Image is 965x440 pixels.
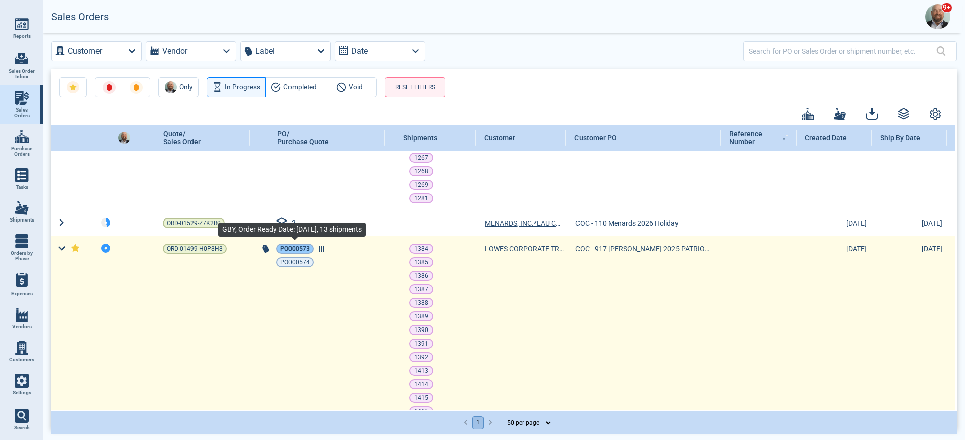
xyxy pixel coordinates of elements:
span: Expenses [11,291,33,297]
p: 1267 [414,153,428,163]
p: 1385 [414,257,428,267]
input: Search for PO or Sales Order or shipment number, etc. [749,44,936,58]
span: Tasks [16,184,28,190]
span: Customer [484,134,515,142]
p: 1414 [414,379,428,389]
span: Completed [283,81,317,93]
a: 1392 [409,352,433,362]
a: 1387 [409,284,433,294]
button: Void [322,77,377,97]
a: PO000574 [276,257,314,267]
span: Purchase Orders [8,146,35,157]
a: 1416 [409,406,433,416]
img: menu_icon [15,201,29,215]
span: Reference Number [729,130,778,146]
a: ORD-01529-Z7K2R0 [163,218,225,228]
button: RESET FILTERS [385,77,445,97]
a: 1281 [409,193,433,203]
a: 1389 [409,311,433,321]
a: PO000573 [276,244,314,254]
p: 1386 [414,271,428,281]
label: Customer [68,44,102,58]
a: 1384 [409,244,433,254]
span: Shipments [10,217,34,223]
button: Vendor [146,41,236,61]
img: menu_icon [15,17,29,31]
a: 1267 [409,153,433,163]
a: 1413 [409,366,433,376]
nav: pagination navigation [460,416,496,429]
p: 1390 [414,325,428,335]
a: 1388 [409,298,433,308]
h2: Sales Orders [51,11,109,23]
button: Date [335,41,425,61]
p: 1392 [414,352,428,362]
img: menu_icon [15,168,29,182]
span: Quote/ Sales Order [163,130,201,146]
button: page 1 [472,416,484,429]
span: Reports [13,33,31,39]
p: 1269 [414,180,428,190]
td: [DATE] [797,236,872,423]
label: Vendor [162,44,187,58]
a: 1269 [409,180,433,190]
a: 1415 [409,393,433,403]
span: PO000573 [280,244,310,254]
span: Sales Order Inbox [8,68,35,80]
span: ORD-01499-H0P8H8 [167,244,223,254]
span: Vendors [12,324,32,330]
td: [DATE] [797,210,872,236]
label: Label [255,44,275,58]
p: 1415 [414,393,428,403]
a: MENARDS, INC.*EAU CLAIRE [485,218,564,228]
span: Ship By Date [880,134,920,142]
p: 1413 [414,366,428,376]
span: Created Date [805,134,847,142]
span: Settings [13,390,31,396]
img: menu_icon [15,130,29,144]
span: 9+ [941,3,952,13]
button: In Progress [207,77,266,97]
span: Sales Orders [8,107,35,119]
span: 2 [292,217,296,230]
img: menu_icon [15,234,29,248]
p: 1281 [414,193,428,203]
a: 1414 [409,379,433,389]
span: Only [179,81,192,93]
span: Customer PO [574,134,617,142]
button: Customer [51,41,142,61]
a: ORD-01499-H0P8H8 [163,244,227,254]
span: In Progress [225,81,260,93]
a: 1385 [409,257,433,267]
img: menu_icon [15,308,29,322]
img: Avatar [118,132,130,144]
label: Date [351,44,368,58]
p: 1388 [414,298,428,308]
button: Completed [265,77,322,97]
p: 1268 [414,166,428,176]
td: [DATE] [872,210,947,236]
span: Customers [9,357,34,363]
button: AvatarOnly [158,77,199,97]
span: COC - 110 Menards 2026 Holiday [575,218,679,228]
td: [DATE] [872,236,947,423]
a: LOWES CORPORATE TRADE PAYABLES [485,244,564,254]
p: 1384 [414,244,428,254]
span: ORD-01529-Z7K2R0 [167,218,221,228]
a: 1268 [409,166,433,176]
a: 1391 [409,339,433,349]
span: PO000574 [280,257,310,267]
img: menu_icon [15,341,29,355]
a: 1390 [409,325,433,335]
span: COC - 917 [PERSON_NAME] 2025 PATRIOTIC [575,244,712,254]
p: 1391 [414,339,428,349]
img: Avatar [925,4,950,29]
span: Orders by Phase [8,250,35,262]
a: 1386 [409,271,433,281]
img: menu_icon [15,91,29,105]
span: PO/ Purchase Quote [277,130,329,146]
p: 1389 [414,311,428,321]
span: Void [349,81,363,93]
